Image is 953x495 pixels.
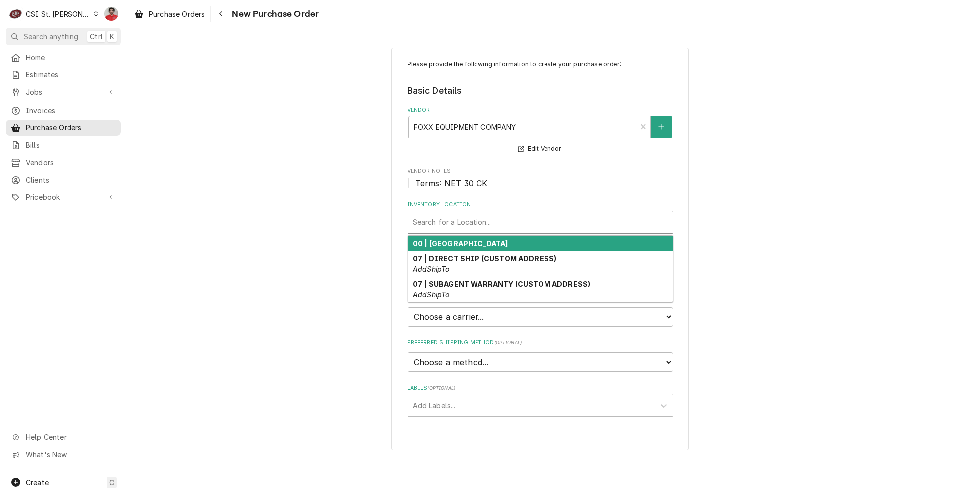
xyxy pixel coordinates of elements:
[408,106,673,114] label: Vendor
[229,7,319,21] span: New Purchase Order
[6,189,121,205] a: Go to Pricebook
[26,123,116,133] span: Purchase Orders
[6,154,121,171] a: Vendors
[408,60,673,417] div: Purchase Order Create/Update Form
[6,66,121,83] a: Estimates
[408,167,673,188] div: Vendor Notes
[6,137,121,153] a: Bills
[26,449,115,460] span: What's New
[408,339,673,347] label: Preferred Shipping Method
[104,7,118,21] div: NF
[408,293,673,326] div: Preferred Shipping Carrier
[517,143,563,155] button: Edit Vendor
[6,120,121,136] a: Purchase Orders
[110,31,114,42] span: K
[408,106,673,155] div: Vendor
[408,384,673,417] div: Labels
[149,9,204,19] span: Purchase Orders
[26,157,116,168] span: Vendors
[26,9,90,19] div: CSI St. [PERSON_NAME]
[6,102,121,119] a: Invoices
[6,172,121,188] a: Clients
[104,7,118,21] div: Nicholas Faubert's Avatar
[413,290,449,299] em: AddShipTo
[391,48,689,450] div: Purchase Order Create/Update
[427,385,455,391] span: ( optional )
[26,140,116,150] span: Bills
[413,254,556,263] strong: 07 | DIRECT SHIP (CUSTOM ADDRESS)
[658,124,664,130] svg: Create New Vendor
[6,446,121,463] a: Go to What's New
[408,84,673,97] legend: Basic Details
[6,49,121,65] a: Home
[9,7,23,21] div: C
[26,192,101,202] span: Pricebook
[408,201,673,209] label: Inventory Location
[408,177,673,189] span: Vendor Notes
[408,167,673,175] span: Vendor Notes
[26,52,116,62] span: Home
[6,28,121,45] button: Search anythingCtrlK
[90,31,103,42] span: Ctrl
[26,87,101,97] span: Jobs
[408,201,673,233] div: Inventory Location
[26,69,116,80] span: Estimates
[408,384,673,392] label: Labels
[413,239,508,247] strong: 00 | [GEOGRAPHIC_DATA]
[494,340,522,345] span: ( optional )
[408,60,673,69] p: Please provide the following information to create your purchase order:
[413,265,449,273] em: AddShipTo
[9,7,23,21] div: CSI St. Louis's Avatar
[213,6,229,22] button: Navigate back
[6,84,121,100] a: Go to Jobs
[413,280,590,288] strong: 07 | SUBAGENT WARRANTY (CUSTOM ADDRESS)
[408,339,673,372] div: Preferred Shipping Method
[24,31,78,42] span: Search anything
[6,429,121,445] a: Go to Help Center
[651,116,672,138] button: Create New Vendor
[26,432,115,442] span: Help Center
[26,175,116,185] span: Clients
[109,477,114,488] span: C
[130,6,208,22] a: Purchase Orders
[26,478,49,487] span: Create
[26,105,116,116] span: Invoices
[415,178,488,188] span: Terms: NET 30 CK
